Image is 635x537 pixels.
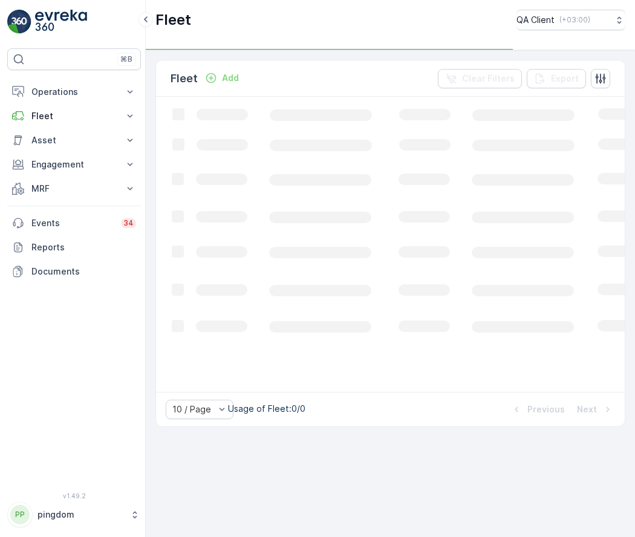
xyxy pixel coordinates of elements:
[577,403,597,415] p: Next
[31,110,117,122] p: Fleet
[7,177,141,201] button: MRF
[7,502,141,527] button: PPpingdom
[37,509,124,521] p: pingdom
[527,69,586,88] button: Export
[31,265,136,278] p: Documents
[7,152,141,177] button: Engagement
[7,10,31,34] img: logo
[7,128,141,152] button: Asset
[222,72,239,84] p: Add
[35,10,87,34] img: logo_light-DOdMpM7g.png
[10,505,30,524] div: PP
[120,54,132,64] p: ⌘B
[171,70,198,87] p: Fleet
[509,402,566,417] button: Previous
[438,69,522,88] button: Clear Filters
[200,71,244,85] button: Add
[551,73,579,85] p: Export
[576,402,615,417] button: Next
[516,10,625,30] button: QA Client(+03:00)
[7,104,141,128] button: Fleet
[228,403,305,415] p: Usage of Fleet : 0/0
[31,86,117,98] p: Operations
[7,235,141,259] a: Reports
[7,492,141,500] span: v 1.49.2
[31,241,136,253] p: Reports
[31,134,117,146] p: Asset
[559,15,590,25] p: ( +03:00 )
[31,217,114,229] p: Events
[31,183,117,195] p: MRF
[516,14,555,26] p: QA Client
[31,158,117,171] p: Engagement
[462,73,515,85] p: Clear Filters
[527,403,565,415] p: Previous
[7,211,141,235] a: Events34
[155,10,191,30] p: Fleet
[7,80,141,104] button: Operations
[7,259,141,284] a: Documents
[123,218,134,228] p: 34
